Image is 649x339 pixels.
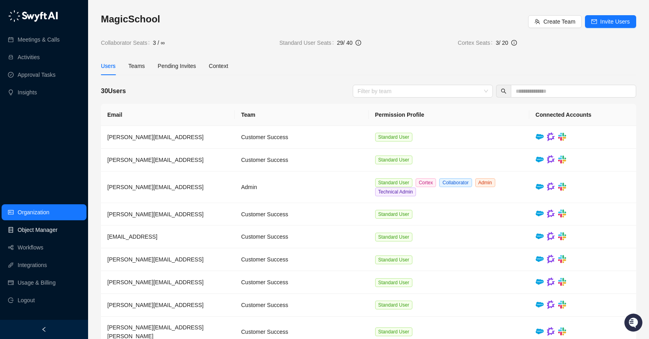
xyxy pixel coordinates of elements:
img: slack-Cn3INd-T.png [558,278,566,286]
img: Swyft AI [8,8,24,24]
th: Team [235,104,368,126]
button: Create Team [528,15,582,28]
img: salesforce-ChMvK6Xa.png [536,233,544,239]
div: Start new chat [27,72,131,80]
img: gong-Dwh8HbPa.png [547,232,555,241]
div: Teams [129,62,145,70]
td: Customer Success [235,294,368,317]
img: slack-Cn3INd-T.png [558,232,566,240]
span: [PERSON_NAME][EMAIL_ADDRESS] [107,256,203,263]
a: Workflows [18,239,43,255]
iframe: Open customer support [623,313,645,334]
span: [EMAIL_ADDRESS] [107,233,157,240]
img: gong-Dwh8HbPa.png [547,255,555,263]
a: Activities [18,49,40,65]
span: Standard User [375,278,412,287]
a: Organization [18,204,49,220]
img: salesforce-ChMvK6Xa.png [536,157,544,162]
button: Invite Users [585,15,636,28]
a: Object Manager [18,222,58,238]
img: salesforce-ChMvK6Xa.png [536,184,544,189]
img: salesforce-ChMvK6Xa.png [536,134,544,140]
img: gong-Dwh8HbPa.png [547,182,555,191]
button: Start new chat [136,75,146,84]
div: 📶 [36,113,42,119]
span: info-circle [356,40,361,46]
span: Standard User [375,133,412,142]
span: Admin [475,178,495,187]
img: slack-Cn3INd-T.png [558,327,566,335]
img: gong-Dwh8HbPa.png [547,209,555,218]
span: [PERSON_NAME][EMAIL_ADDRESS] [107,302,203,308]
img: logo-05li4sbe.png [8,10,58,22]
span: Standard User [375,301,412,309]
img: 5124521997842_fc6d7dfcefe973c2e489_88.png [8,72,22,87]
td: Customer Success [235,225,368,248]
img: gong-Dwh8HbPa.png [547,277,555,286]
img: salesforce-ChMvK6Xa.png [536,256,544,262]
td: Customer Success [235,203,368,226]
img: slack-Cn3INd-T.png [558,209,566,217]
span: 29 / 40 [337,40,353,46]
span: Collaborator Seats [101,38,153,47]
img: slack-Cn3INd-T.png [558,156,566,164]
td: Customer Success [235,271,368,294]
a: Integrations [18,257,47,273]
span: search [501,88,506,94]
h2: How can we help? [8,45,146,58]
span: Cortex [416,178,436,187]
a: Powered byPylon [56,131,97,138]
img: salesforce-ChMvK6Xa.png [536,279,544,285]
span: [PERSON_NAME][EMAIL_ADDRESS] [107,279,203,285]
a: Approval Tasks [18,67,56,83]
span: Technical Admin [375,187,416,196]
span: [PERSON_NAME][EMAIL_ADDRESS] [107,134,203,140]
span: Standard User [375,178,412,187]
span: Standard User [375,156,412,164]
img: gong-Dwh8HbPa.png [547,132,555,141]
span: Pending Invites [158,63,196,69]
span: 3 / ∞ [153,38,165,47]
span: Cortex Seats [458,38,496,47]
img: slack-Cn3INd-T.png [558,255,566,263]
div: Context [209,62,228,70]
th: Permission Profile [369,104,529,126]
td: Admin [235,171,368,203]
th: Email [101,104,235,126]
span: left [41,327,47,332]
span: team [534,19,540,24]
span: Docs [16,112,30,120]
a: 📚Docs [5,109,33,123]
span: Create Team [543,17,575,26]
div: 📚 [8,113,14,119]
span: Standard User [375,327,412,336]
img: salesforce-ChMvK6Xa.png [536,211,544,216]
img: salesforce-ChMvK6Xa.png [536,302,544,307]
span: Standard User [375,255,412,264]
h3: MagicSchool [101,13,528,26]
th: Connected Accounts [529,104,636,126]
p: Welcome 👋 [8,32,146,45]
img: salesforce-ChMvK6Xa.png [536,329,544,334]
span: Pylon [80,132,97,138]
a: Meetings & Calls [18,32,60,48]
span: [PERSON_NAME][EMAIL_ADDRESS] [107,157,203,163]
img: slack-Cn3INd-T.png [558,133,566,141]
a: Usage & Billing [18,275,56,291]
span: [PERSON_NAME][EMAIL_ADDRESS] [107,211,203,217]
img: gong-Dwh8HbPa.png [547,327,555,336]
span: Collaborator [439,178,472,187]
a: 📶Status [33,109,65,123]
a: Insights [18,84,37,100]
td: Customer Success [235,126,368,149]
span: mail [591,19,597,24]
h5: 30 Users [101,86,126,96]
td: Customer Success [235,149,368,171]
span: Standard User Seats [279,38,337,47]
span: logout [8,297,14,303]
span: Logout [18,292,35,308]
img: gong-Dwh8HbPa.png [547,300,555,309]
td: Customer Success [235,248,368,271]
span: Standard User [375,233,412,241]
